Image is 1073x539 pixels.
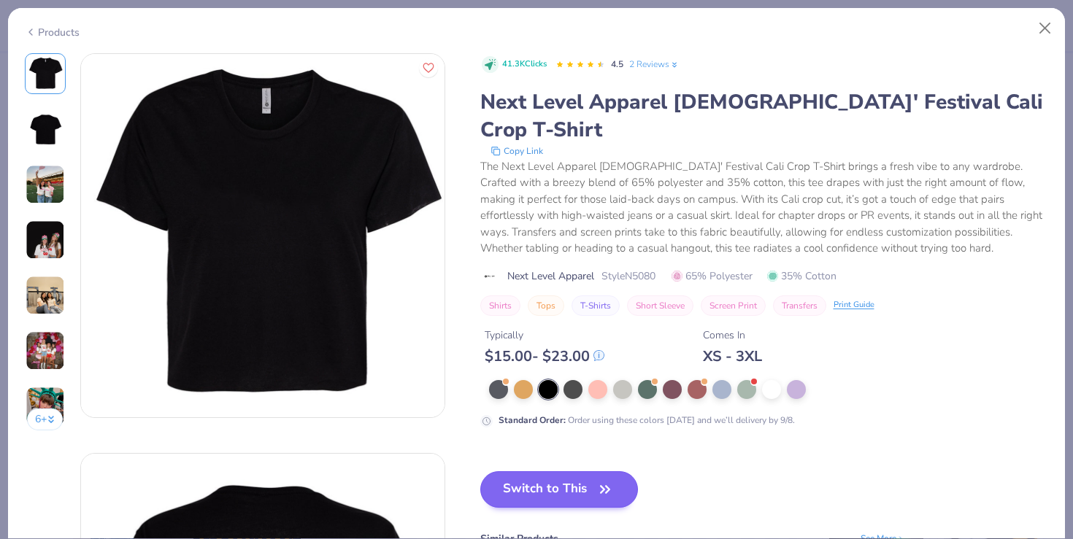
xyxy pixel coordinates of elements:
a: 2 Reviews [629,58,680,71]
span: Next Level Apparel [507,268,594,284]
button: Switch to This [480,471,639,508]
button: Shirts [480,295,520,316]
span: 65% Polyester [672,268,753,284]
button: Short Sleeve [627,295,693,316]
button: 6+ [27,408,63,430]
img: Back [28,112,63,147]
div: Order using these colors [DATE] and we’ll delivery by 9/8. [499,414,795,427]
div: XS - 3XL [703,347,762,365]
div: Products [25,25,80,40]
span: 35% Cotton [767,268,837,284]
img: Front [28,56,63,91]
div: Comes In [703,327,762,343]
strong: Standard Order : [499,414,566,426]
div: $ 15.00 - $ 23.00 [485,347,604,365]
button: copy to clipboard [486,144,547,158]
img: brand logo [480,271,500,282]
div: Typically [485,327,604,343]
button: Tops [528,295,564,316]
img: User generated content [26,165,65,204]
span: 4.5 [611,58,623,70]
button: Screen Print [701,295,766,316]
img: User generated content [26,331,65,371]
img: Front [81,54,445,417]
div: Next Level Apparel [DEMOGRAPHIC_DATA]' Festival Cali Crop T-Shirt [480,88,1049,144]
button: T-Shirts [572,295,620,316]
img: User generated content [26,220,65,260]
div: The Next Level Apparel [DEMOGRAPHIC_DATA]' Festival Cali Crop T-Shirt brings a fresh vibe to any ... [480,158,1049,257]
span: Style N5080 [601,268,655,284]
div: 4.5 Stars [555,53,605,77]
div: Print Guide [834,299,874,311]
button: Transfers [773,295,826,316]
span: 41.3K Clicks [502,58,547,71]
button: Like [419,58,438,77]
button: Close [1031,15,1059,42]
img: User generated content [26,276,65,315]
img: User generated content [26,387,65,426]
